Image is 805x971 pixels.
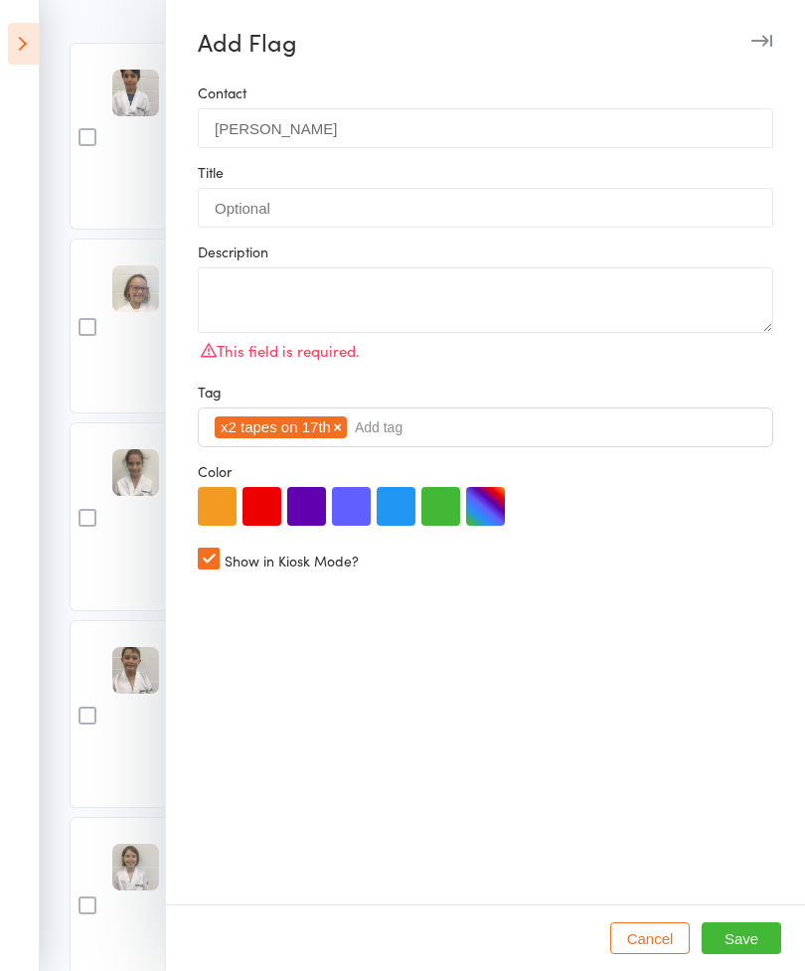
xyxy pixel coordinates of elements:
label: Contact [198,84,773,100]
button: Cancel [610,922,690,954]
span: x2 tapes on 17th [221,418,331,435]
input: Add tag [353,418,422,436]
span: Show in Kiosk Mode? [225,544,359,570]
label: Color [198,463,773,479]
button: Save [702,922,781,954]
div: Add Flag [166,28,805,56]
label: Description [198,243,773,259]
label: Tag [198,384,773,400]
input: Optional [198,188,773,228]
div: This field is required. [198,333,773,368]
label: Title [198,164,773,180]
button: x2 tapes on 17th [215,416,347,438]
